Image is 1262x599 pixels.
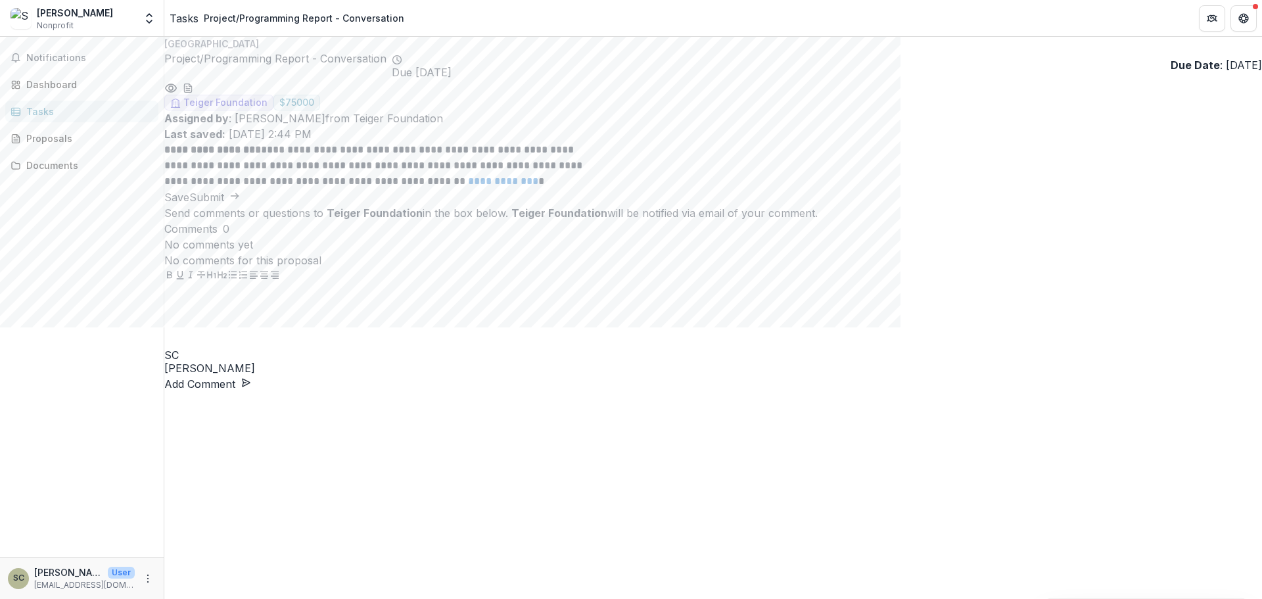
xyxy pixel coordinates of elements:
[108,567,135,579] p: User
[183,97,268,108] span: Teiger Foundation
[164,350,1262,360] div: Sara Cluggish
[227,268,238,284] button: Bullet List
[511,206,607,220] strong: Teiger Foundation
[34,579,135,591] p: [EMAIL_ADDRESS][DOMAIN_NAME]
[170,11,199,26] a: Tasks
[5,74,158,95] a: Dashboard
[164,376,251,392] button: Add Comment
[269,268,280,284] button: Align Right
[327,206,423,220] strong: Teiger Foundation
[164,126,1262,142] p: [DATE] 2:44 PM
[206,268,217,284] button: Heading 1
[1199,5,1225,32] button: Partners
[238,268,248,284] button: Ordered List
[11,8,32,29] img: Sara Cluggish
[140,571,156,587] button: More
[392,66,452,79] span: Due [DATE]
[217,268,227,284] button: Heading 2
[279,97,314,108] span: $ 75000
[37,6,113,20] div: [PERSON_NAME]
[164,79,177,95] button: Preview b4b7e2da-ff3c-451c-ac62-edb1f0f4f107.pdf
[37,20,74,32] span: Nonprofit
[5,47,158,68] button: Notifications
[34,565,103,579] p: [PERSON_NAME]
[164,128,225,141] strong: Last saved:
[204,11,404,25] div: Project/Programming Report - Conversation
[26,78,148,91] div: Dashboard
[164,360,1262,376] p: [PERSON_NAME]
[1171,57,1262,73] p: : [DATE]
[223,223,229,235] span: 0
[164,37,1262,51] p: [GEOGRAPHIC_DATA]
[26,158,148,172] div: Documents
[175,268,185,284] button: Underline
[164,110,1262,126] p: : [PERSON_NAME] from Teiger Foundation
[1171,59,1220,72] strong: Due Date
[5,155,158,176] a: Documents
[140,5,158,32] button: Open entity switcher
[5,101,158,122] a: Tasks
[164,221,218,237] h2: Comments
[164,112,229,125] strong: Assigned by
[196,268,206,284] button: Strike
[26,105,148,118] div: Tasks
[164,51,386,79] h2: Project/Programming Report - Conversation
[164,205,1262,221] div: Send comments or questions to in the box below. will be notified via email of your comment.
[164,189,189,205] button: Save
[164,237,1262,252] p: No comments yet
[5,128,158,149] a: Proposals
[26,53,153,64] span: Notifications
[183,79,193,95] button: download-word-button
[13,574,24,583] div: Sara Cluggish
[259,268,269,284] button: Align Center
[1230,5,1257,32] button: Get Help
[164,268,175,284] button: Bold
[185,268,196,284] button: Italicize
[189,189,240,205] button: Submit
[170,9,409,28] nav: breadcrumb
[26,132,148,145] div: Proposals
[164,252,1262,268] p: No comments for this proposal
[248,268,259,284] button: Align Left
